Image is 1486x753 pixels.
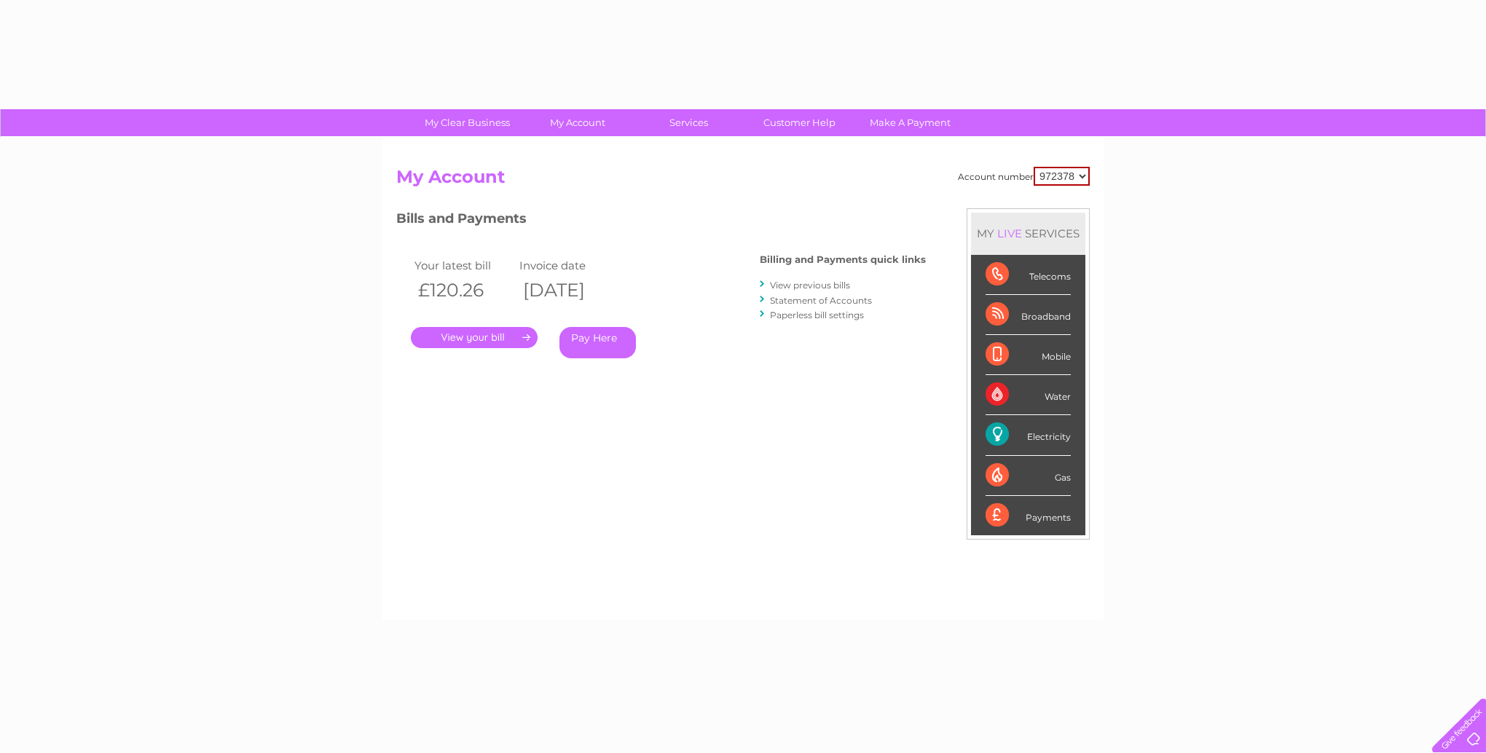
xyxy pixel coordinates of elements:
[986,496,1071,535] div: Payments
[958,167,1090,186] div: Account number
[770,280,850,291] a: View previous bills
[770,310,864,320] a: Paperless bill settings
[396,208,926,234] h3: Bills and Payments
[396,167,1090,194] h2: My Account
[516,256,621,275] td: Invoice date
[629,109,749,136] a: Services
[986,335,1071,375] div: Mobile
[971,213,1085,254] div: MY SERVICES
[986,255,1071,295] div: Telecoms
[411,327,538,348] a: .
[986,415,1071,455] div: Electricity
[986,456,1071,496] div: Gas
[739,109,860,136] a: Customer Help
[407,109,527,136] a: My Clear Business
[986,295,1071,335] div: Broadband
[760,254,926,265] h4: Billing and Payments quick links
[518,109,638,136] a: My Account
[516,275,621,305] th: [DATE]
[994,226,1025,240] div: LIVE
[411,275,516,305] th: £120.26
[986,375,1071,415] div: Water
[411,256,516,275] td: Your latest bill
[770,295,872,306] a: Statement of Accounts
[559,327,636,358] a: Pay Here
[850,109,970,136] a: Make A Payment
